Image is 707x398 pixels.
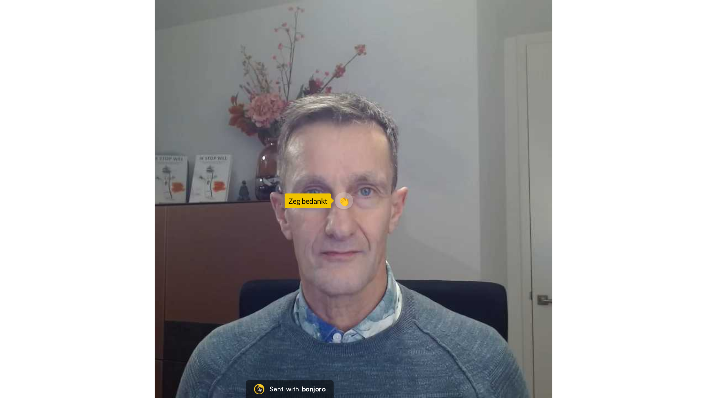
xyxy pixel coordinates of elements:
[270,386,299,392] div: Sent with
[285,193,331,208] div: Zeg bedankt
[335,195,353,207] span: 👏
[302,386,326,392] div: bonjoro
[254,384,264,394] img: Bonjoro Logo
[246,380,334,398] a: Bonjoro LogoSent withbonjoro
[335,192,353,209] button: 👏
